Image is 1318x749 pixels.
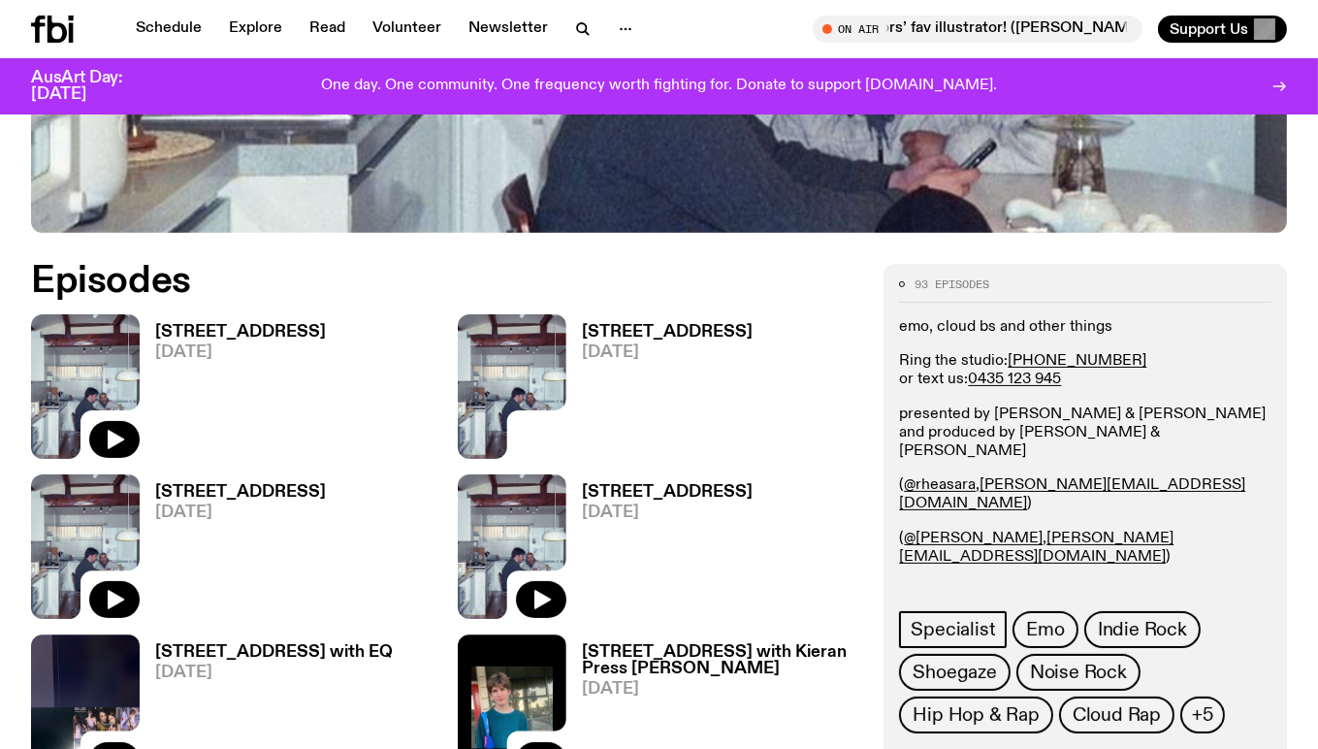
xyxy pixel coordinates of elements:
[31,474,140,619] img: Pat sits at a dining table with his profile facing the camera. Rhea sits to his left facing the c...
[899,476,1271,513] p: ( , )
[1170,20,1248,38] span: Support Us
[582,505,753,521] span: [DATE]
[155,344,326,361] span: [DATE]
[140,324,326,459] a: [STREET_ADDRESS][DATE]
[582,644,861,677] h3: [STREET_ADDRESS] with Kieran Press [PERSON_NAME]
[582,484,753,501] h3: [STREET_ADDRESS]
[582,344,753,361] span: [DATE]
[911,619,995,640] span: Specialist
[31,314,140,459] img: Pat sits at a dining table with his profile facing the camera. Rhea sits to his left facing the c...
[899,352,1271,389] p: Ring the studio: or text us:
[582,681,861,698] span: [DATE]
[899,477,1245,511] a: [PERSON_NAME][EMAIL_ADDRESS][DOMAIN_NAME]
[566,484,753,619] a: [STREET_ADDRESS][DATE]
[1008,353,1146,369] a: [PHONE_NUMBER]
[904,477,976,493] a: @rheasara
[582,324,753,341] h3: [STREET_ADDRESS]
[1013,611,1077,648] a: Emo
[155,505,326,521] span: [DATE]
[1016,654,1141,691] a: Noise Rock
[904,531,1043,546] a: @[PERSON_NAME]
[899,318,1271,337] p: emo, cloud bs and other things
[155,324,326,341] h3: [STREET_ADDRESS]
[1084,611,1201,648] a: Indie Rock
[31,264,860,299] h2: Episodes
[899,406,1271,462] p: presented by [PERSON_NAME] & [PERSON_NAME] and produced by [PERSON_NAME] & [PERSON_NAME]
[1180,697,1225,733] button: +5
[457,16,560,43] a: Newsletter
[1026,619,1064,640] span: Emo
[1030,662,1127,683] span: Noise Rock
[361,16,453,43] a: Volunteer
[155,665,393,681] span: [DATE]
[155,644,393,661] h3: [STREET_ADDRESS] with EQ
[968,372,1061,387] a: 0435 123 945
[321,78,997,95] p: One day. One community. One frequency worth fighting for. Donate to support [DOMAIN_NAME].
[899,531,1173,565] a: [PERSON_NAME][EMAIL_ADDRESS][DOMAIN_NAME]
[1098,619,1187,640] span: Indie Rock
[913,704,1039,726] span: Hip Hop & Rap
[1158,16,1287,43] button: Support Us
[899,654,1010,691] a: Shoegaze
[124,16,213,43] a: Schedule
[899,611,1007,648] a: Specialist
[31,70,155,103] h3: AusArt Day: [DATE]
[1073,704,1161,726] span: Cloud Rap
[217,16,294,43] a: Explore
[140,484,326,619] a: [STREET_ADDRESS][DATE]
[899,697,1052,733] a: Hip Hop & Rap
[458,314,566,459] img: Pat sits at a dining table with his profile facing the camera. Rhea sits to his left facing the c...
[915,279,989,290] span: 93 episodes
[813,16,1142,43] button: On AirYour fav illustrators’ fav illustrator! ([PERSON_NAME])
[1192,704,1213,726] span: +5
[155,484,326,501] h3: [STREET_ADDRESS]
[913,662,996,683] span: Shoegaze
[566,324,753,459] a: [STREET_ADDRESS][DATE]
[458,474,566,619] img: Pat sits at a dining table with his profile facing the camera. Rhea sits to his left facing the c...
[298,16,357,43] a: Read
[1059,697,1174,733] a: Cloud Rap
[899,530,1271,567] p: ( , )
